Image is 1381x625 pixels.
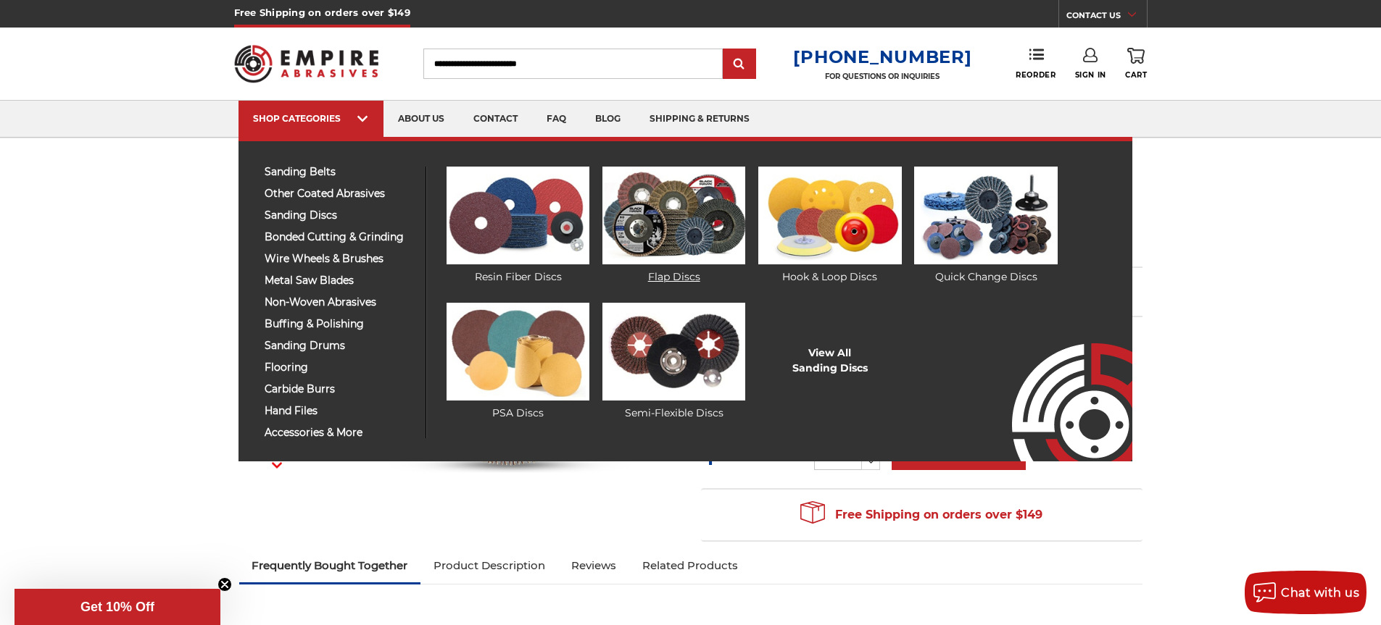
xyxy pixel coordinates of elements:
img: Flap Discs [602,167,745,264]
a: PSA Discs [447,303,589,421]
button: Close teaser [217,577,232,592]
span: sanding belts [265,167,415,177]
span: buffing & polishing [265,319,415,330]
p: FOR QUESTIONS OR INQUIRIES [793,72,971,81]
button: Chat with us [1245,571,1367,614]
span: Cart [1125,70,1147,80]
img: Quick Change Discs [914,167,1057,264]
span: Free Shipping on orders over $149 [800,500,1042,529]
input: Submit [725,50,754,79]
a: Reorder [1016,48,1056,79]
img: Empire Abrasives [234,35,379,92]
span: sanding discs [265,210,415,221]
a: Flap Discs [602,167,745,285]
a: Resin Fiber Discs [447,167,589,285]
a: Semi-Flexible Discs [602,303,745,421]
a: faq [532,101,581,138]
a: [PHONE_NUMBER] [793,46,971,67]
span: hand files [265,406,415,416]
a: contact [459,101,532,138]
a: Related Products [629,550,751,582]
a: about us [383,101,459,138]
img: Semi-Flexible Discs [602,303,745,400]
div: Get 10% OffClose teaser [14,589,220,625]
span: accessories & more [265,427,415,438]
span: carbide burrs [265,384,415,395]
span: metal saw blades [265,275,415,286]
img: Empire Abrasives Logo Image [986,301,1132,461]
span: Get 10% Off [80,600,154,614]
span: wire wheels & brushes [265,253,415,264]
a: CONTACT US [1066,7,1147,28]
img: Hook & Loop Discs [758,167,901,264]
span: sanding drums [265,340,415,351]
a: Cart [1125,48,1147,80]
span: Sign In [1075,70,1106,80]
a: Product Description [420,550,558,582]
span: other coated abrasives [265,188,415,199]
span: flooring [265,362,415,373]
img: PSA Discs [447,303,589,400]
span: Chat with us [1281,586,1359,600]
a: blog [581,101,635,138]
div: SHOP CATEGORIES [253,113,369,124]
a: Hook & Loop Discs [758,167,901,285]
img: Resin Fiber Discs [447,167,589,264]
button: Next [260,450,294,481]
a: Reviews [558,550,629,582]
span: Reorder [1016,70,1056,80]
a: shipping & returns [635,101,764,138]
a: Quick Change Discs [914,167,1057,285]
a: View AllSanding Discs [792,345,868,376]
span: bonded cutting & grinding [265,232,415,243]
a: Frequently Bought Together [239,550,421,582]
span: non-woven abrasives [265,297,415,308]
